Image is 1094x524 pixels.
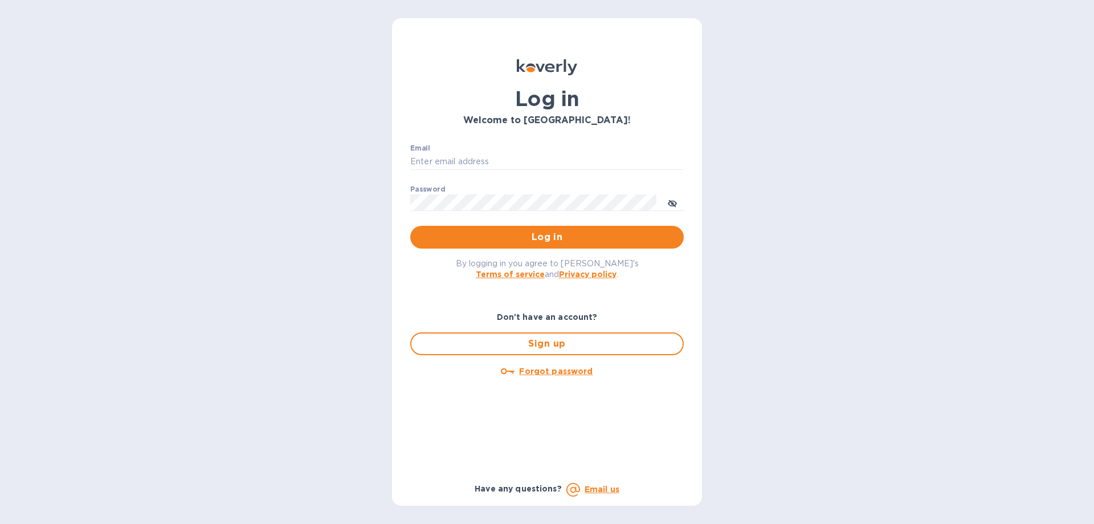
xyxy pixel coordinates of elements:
[476,270,545,279] a: Terms of service
[456,259,639,279] span: By logging in you agree to [PERSON_NAME]'s and .
[419,230,675,244] span: Log in
[410,115,684,126] h3: Welcome to [GEOGRAPHIC_DATA]!
[410,153,684,170] input: Enter email address
[475,484,562,493] b: Have any questions?
[421,337,673,351] span: Sign up
[661,191,684,214] button: toggle password visibility
[410,332,684,355] button: Sign up
[497,312,598,322] b: Don't have an account?
[517,59,577,75] img: Koverly
[585,485,619,494] a: Email us
[410,226,684,249] button: Log in
[410,145,430,152] label: Email
[410,186,445,193] label: Password
[410,87,684,111] h1: Log in
[559,270,617,279] a: Privacy policy
[519,367,593,376] u: Forgot password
